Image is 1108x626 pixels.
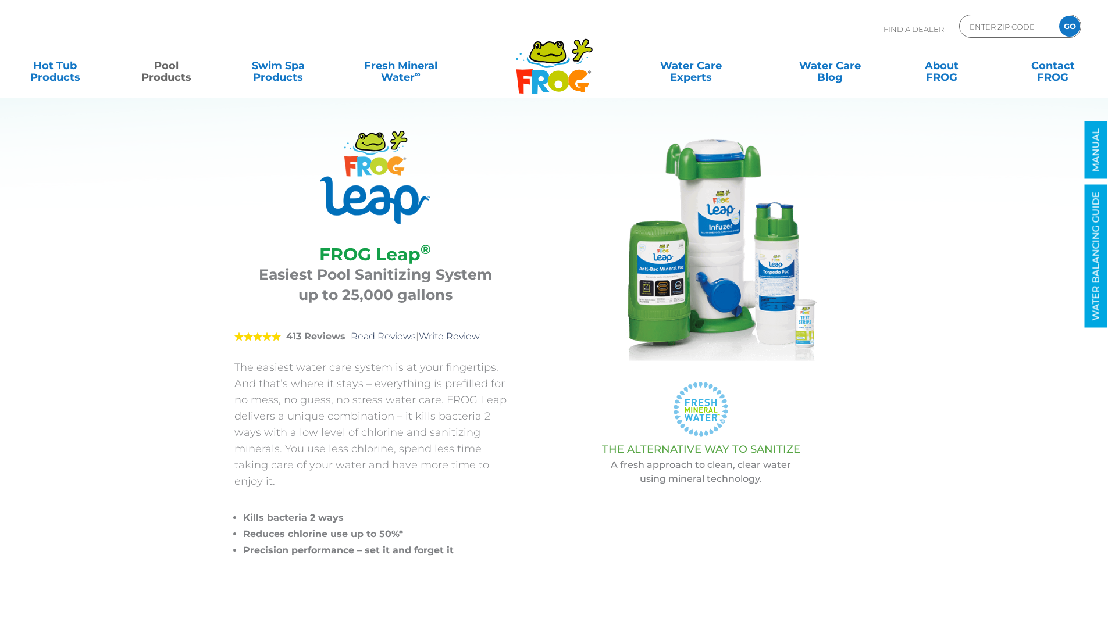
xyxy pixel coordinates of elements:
[415,69,421,78] sup: ∞
[546,443,857,455] h3: THE ALTERNATIVE WAY TO SANITIZE
[546,458,857,486] p: A fresh approach to clean, clear water using mineral technology.
[320,131,430,224] img: Product Logo
[621,54,761,77] a: Water CareExperts
[1010,54,1096,77] a: ContactFROG
[234,332,281,341] span: 5
[786,54,873,77] a: Water CareBlog
[243,510,516,526] li: Kills bacteria 2 ways
[346,54,455,77] a: Fresh MineralWater∞
[898,54,985,77] a: AboutFROG
[234,314,516,359] div: |
[234,359,516,489] p: The easiest water care system is at your fingertips. And that’s where it stays – everything is pr...
[12,54,98,77] a: Hot TubProducts
[1059,16,1080,37] input: GO
[235,54,322,77] a: Swim SpaProducts
[419,331,480,342] a: Write Review
[243,526,516,542] li: Reduces chlorine use up to 50%*
[249,244,502,264] h2: FROG Leap
[123,54,210,77] a: PoolProducts
[249,264,502,305] h3: Easiest Pool Sanitizing System up to 25,000 gallons
[883,15,944,44] p: Find A Dealer
[1085,185,1107,328] a: WATER BALANCING GUIDE
[510,23,599,94] img: Frog Products Logo
[421,241,431,257] sup: ®
[286,331,345,342] strong: 413 Reviews
[351,331,416,342] a: Read Reviews
[1085,121,1107,179] a: MANUAL
[243,542,516,559] li: Precision performance – set it and forget it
